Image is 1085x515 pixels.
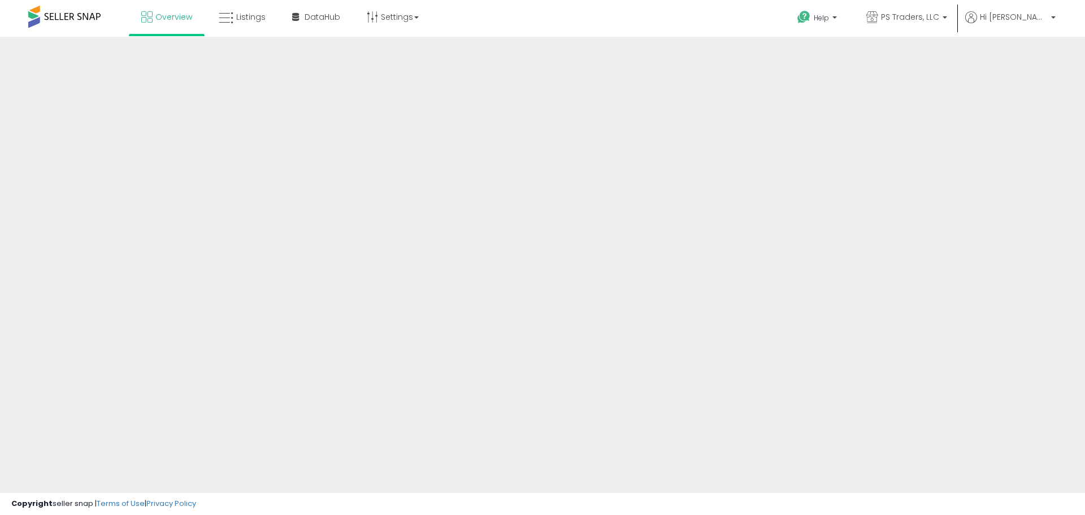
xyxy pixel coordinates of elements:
span: Listings [236,11,266,23]
div: seller snap | | [11,499,196,509]
strong: Copyright [11,498,53,509]
a: Terms of Use [97,498,145,509]
span: DataHub [305,11,340,23]
span: Help [814,13,829,23]
a: Privacy Policy [146,498,196,509]
span: Hi [PERSON_NAME] [980,11,1048,23]
span: PS Traders, LLC [881,11,939,23]
a: Help [788,2,848,37]
a: Hi [PERSON_NAME] [965,11,1056,37]
i: Get Help [797,10,811,24]
span: Overview [155,11,192,23]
